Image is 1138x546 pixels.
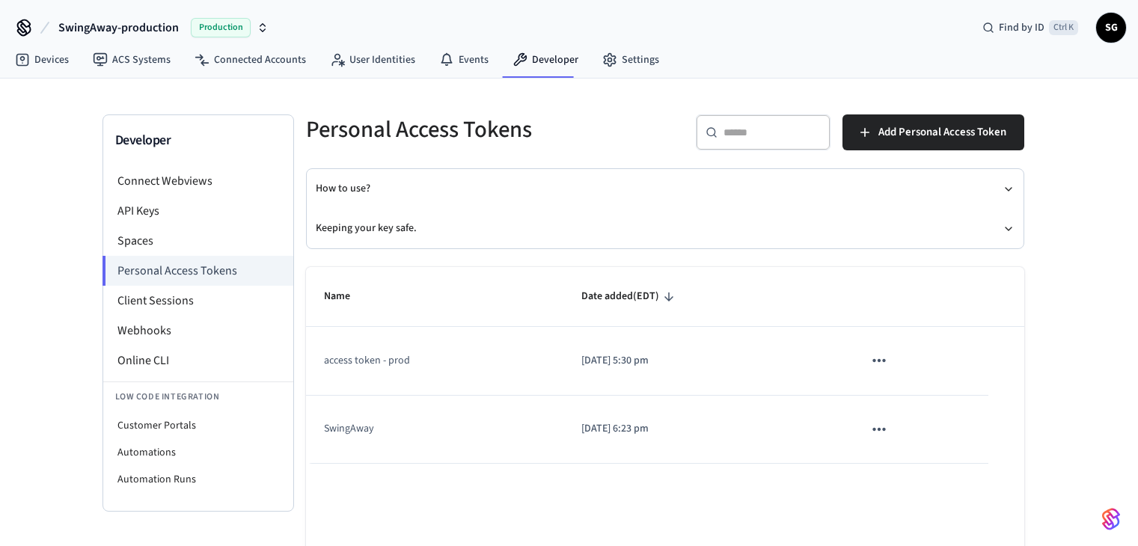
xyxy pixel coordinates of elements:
h3: Developer [115,130,281,151]
img: SeamLogoGradient.69752ec5.svg [1102,507,1120,531]
span: SwingAway-production [58,19,179,37]
a: Connected Accounts [183,46,318,73]
a: User Identities [318,46,427,73]
a: Developer [501,46,590,73]
h5: Personal Access Tokens [306,114,656,145]
li: Personal Access Tokens [103,256,293,286]
li: Customer Portals [103,412,293,439]
table: sticky table [306,267,1024,464]
span: Ctrl K [1049,20,1078,35]
td: access token - prod [306,327,564,395]
li: Spaces [103,226,293,256]
li: Automation Runs [103,466,293,493]
span: SG [1098,14,1125,41]
a: Events [427,46,501,73]
span: Date added(EDT) [581,285,679,308]
button: Add Personal Access Token [842,114,1024,150]
button: How to use? [316,169,1015,209]
li: Automations [103,439,293,466]
p: [DATE] 6:23 pm [581,421,828,437]
button: Keeping your key safe. [316,209,1015,248]
span: Name [324,285,370,308]
li: Client Sessions [103,286,293,316]
div: Find by IDCtrl K [970,14,1090,41]
a: ACS Systems [81,46,183,73]
button: SG [1096,13,1126,43]
span: Add Personal Access Token [878,123,1006,142]
li: Low Code Integration [103,381,293,412]
a: Settings [590,46,671,73]
span: Find by ID [999,20,1044,35]
td: SwingAway [306,396,564,464]
li: Connect Webviews [103,166,293,196]
li: Online CLI [103,346,293,375]
li: API Keys [103,196,293,226]
a: Devices [3,46,81,73]
li: Webhooks [103,316,293,346]
p: [DATE] 5:30 pm [581,353,828,369]
span: Production [191,18,251,37]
